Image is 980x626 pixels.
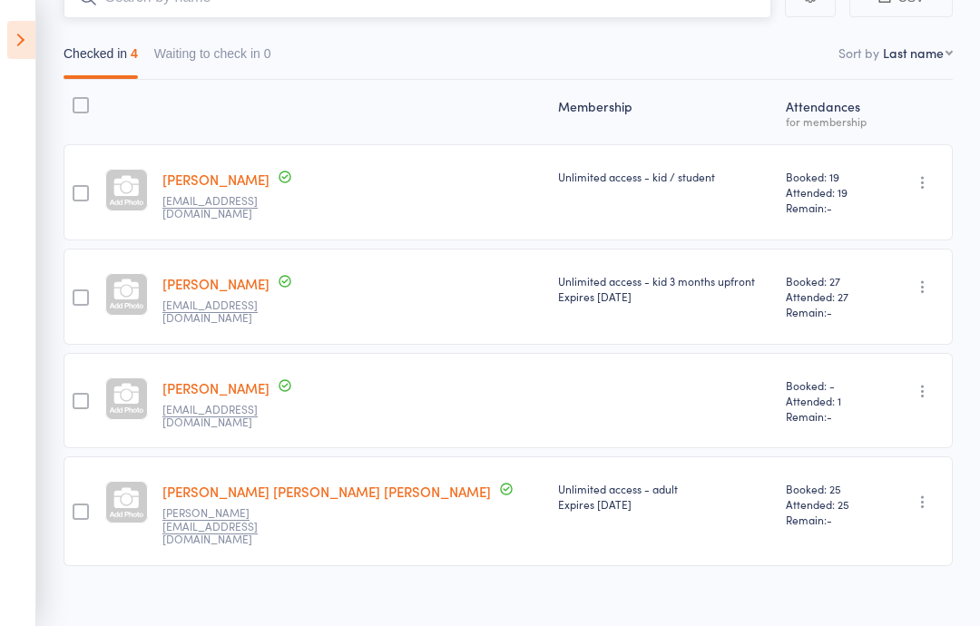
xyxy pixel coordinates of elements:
[827,200,832,215] span: -
[786,512,874,527] span: Remain:
[131,46,138,61] div: 4
[883,44,944,62] div: Last name
[162,298,280,325] small: maximogubargomez@gmail.com
[551,88,779,136] div: Membership
[162,194,280,220] small: aaronsdaniel@gmail.com
[558,273,771,304] div: Unlimited access - kid 3 months upfront
[779,88,881,136] div: Atten­dances
[786,481,874,496] span: Booked: 25
[558,169,771,184] div: Unlimited access - kid / student
[786,273,874,289] span: Booked: 27
[162,403,280,429] small: peppe.aus@hotmail.com
[786,169,874,184] span: Booked: 19
[154,37,271,79] button: Waiting to check in0
[558,496,771,512] div: Expires [DATE]
[786,184,874,200] span: Attended: 19
[786,393,874,408] span: Attended: 1
[786,408,874,424] span: Remain:
[827,408,832,424] span: -
[827,304,832,319] span: -
[264,46,271,61] div: 0
[786,200,874,215] span: Remain:
[786,289,874,304] span: Attended: 27
[786,377,874,393] span: Booked: -
[558,481,771,512] div: Unlimited access - adult
[162,506,280,545] small: ramon.tupac09007@gmail.com
[162,274,269,293] a: [PERSON_NAME]
[558,289,771,304] div: Expires [DATE]
[786,496,874,512] span: Attended: 25
[786,304,874,319] span: Remain:
[64,37,138,79] button: Checked in4
[827,512,832,527] span: -
[162,378,269,397] a: [PERSON_NAME]
[162,170,269,189] a: [PERSON_NAME]
[838,44,879,62] label: Sort by
[786,115,874,127] div: for membership
[162,482,491,501] a: [PERSON_NAME] [PERSON_NAME] [PERSON_NAME]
